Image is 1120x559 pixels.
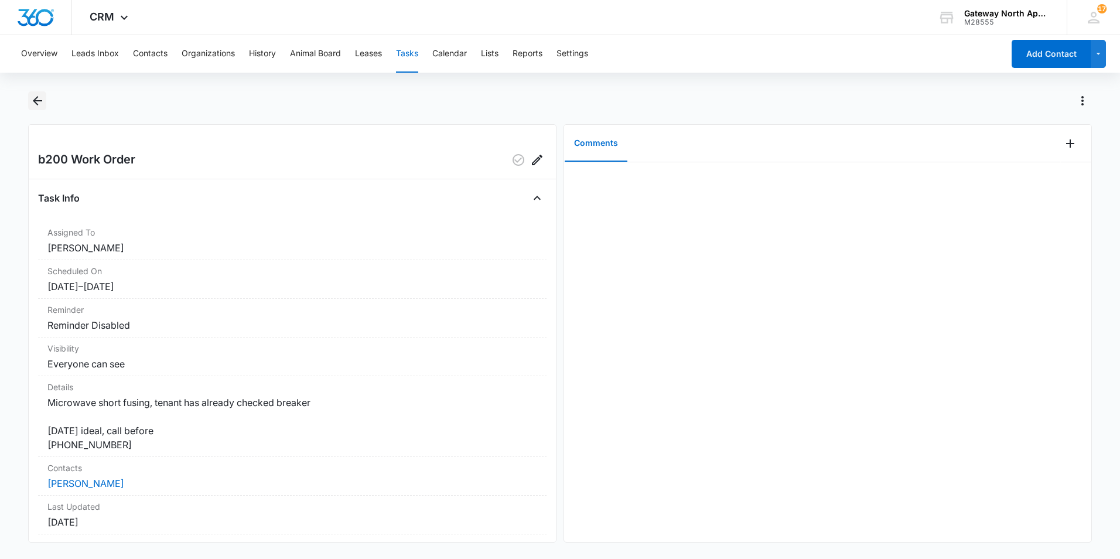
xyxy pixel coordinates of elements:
button: Overview [21,35,57,73]
dt: Details [47,381,537,393]
dd: Microwave short fusing, tenant has already checked breaker [DATE] ideal, call before [PHONE_NUMBER] [47,396,537,452]
dt: Created On [47,539,537,551]
dd: Reminder Disabled [47,318,537,332]
button: Contacts [133,35,168,73]
dd: [DATE] – [DATE] [47,279,537,294]
button: Reports [513,35,542,73]
span: CRM [90,11,114,23]
button: Organizations [182,35,235,73]
dt: Last Updated [47,500,537,513]
button: Back [28,91,46,110]
button: History [249,35,276,73]
div: notifications count [1097,4,1107,13]
a: [PERSON_NAME] [47,478,124,489]
span: 17 [1097,4,1107,13]
div: DetailsMicrowave short fusing, tenant has already checked breaker [DATE] ideal, call before [PHON... [38,376,547,457]
div: VisibilityEveryone can see [38,338,547,376]
h2: b200 Work Order [38,151,135,169]
button: Add Comment [1061,134,1080,153]
dt: Visibility [47,342,537,355]
button: Leases [355,35,382,73]
button: Close [528,189,547,207]
button: Animal Board [290,35,341,73]
dd: [DATE] [47,515,537,529]
dt: Contacts [47,462,537,474]
div: Assigned To[PERSON_NAME] [38,221,547,260]
div: Last Updated[DATE] [38,496,547,534]
dd: Everyone can see [47,357,537,371]
dt: Reminder [47,304,537,316]
div: Scheduled On[DATE]–[DATE] [38,260,547,299]
button: Settings [556,35,588,73]
dd: [PERSON_NAME] [47,241,537,255]
button: Calendar [432,35,467,73]
dt: Scheduled On [47,265,537,277]
dt: Assigned To [47,226,537,238]
button: Leads Inbox [71,35,119,73]
button: Lists [481,35,498,73]
div: account name [964,9,1050,18]
button: Actions [1073,91,1092,110]
h4: Task Info [38,191,80,205]
button: Comments [565,125,627,162]
div: account id [964,18,1050,26]
button: Edit [528,151,547,169]
div: ReminderReminder Disabled [38,299,547,338]
div: Contacts[PERSON_NAME] [38,457,547,496]
button: Tasks [396,35,418,73]
button: Add Contact [1012,40,1091,68]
